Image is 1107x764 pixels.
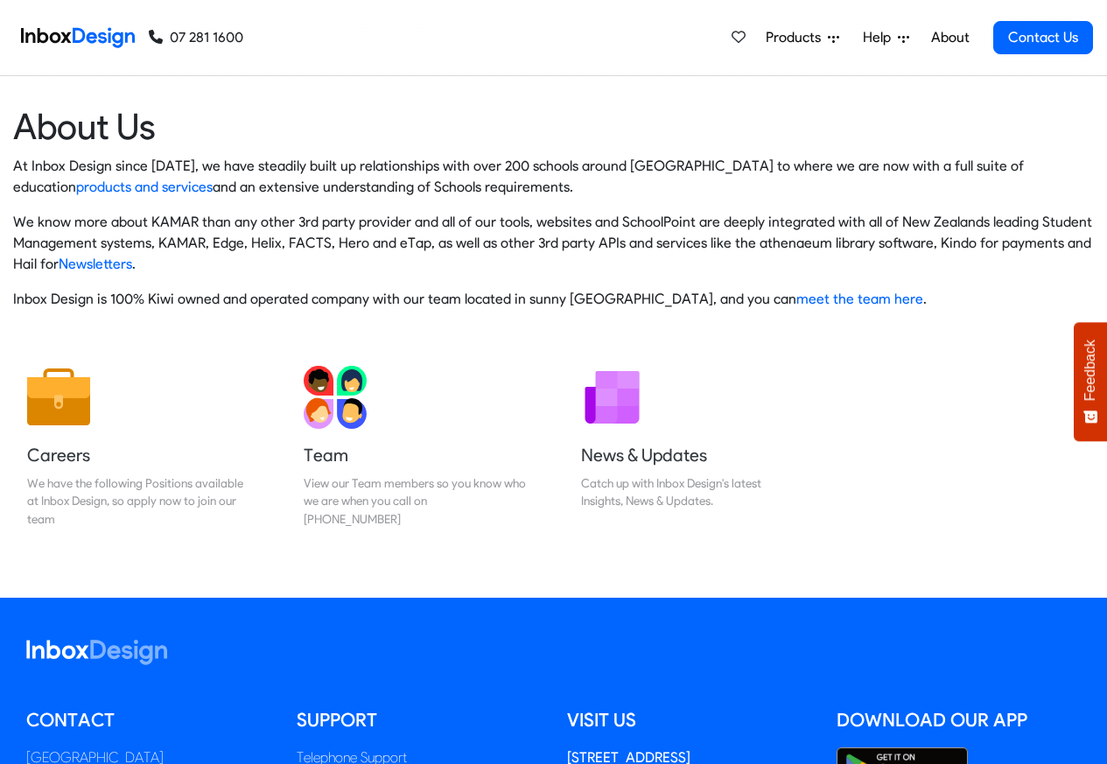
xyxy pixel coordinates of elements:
img: 2022_01_13_icon_job.svg [27,366,90,429]
a: Contact Us [993,21,1093,54]
h5: Download our App [837,707,1081,733]
div: We have the following Positions available at Inbox Design, so apply now to join our team [27,474,249,528]
div: Catch up with Inbox Design's latest Insights, News & Updates. [581,474,803,510]
h5: Contact [26,707,270,733]
span: Products [766,27,828,48]
div: View our Team members so you know who we are when you call on [PHONE_NUMBER] [304,474,526,528]
h5: Team [304,443,526,467]
img: 2022_01_13_icon_team.svg [304,366,367,429]
h5: News & Updates [581,443,803,467]
a: News & Updates Catch up with Inbox Design's latest Insights, News & Updates. [567,352,817,542]
a: Careers We have the following Positions available at Inbox Design, so apply now to join our team [13,352,263,542]
p: Inbox Design is 100% Kiwi owned and operated company with our team located in sunny [GEOGRAPHIC_D... [13,289,1094,310]
p: We know more about KAMAR than any other 3rd party provider and all of our tools, websites and Sch... [13,212,1094,275]
h5: Support [297,707,541,733]
a: products and services [76,179,213,195]
a: Help [856,20,916,55]
img: logo_inboxdesign_white.svg [26,640,167,665]
h5: Visit us [567,707,811,733]
heading: About Us [13,104,1094,149]
p: At Inbox Design since [DATE], we have steadily built up relationships with over 200 schools aroun... [13,156,1094,198]
a: About [926,20,974,55]
button: Feedback - Show survey [1074,322,1107,441]
img: 2022_01_12_icon_newsletter.svg [581,366,644,429]
a: 07 281 1600 [149,27,243,48]
a: Products [759,20,846,55]
a: Newsletters [59,256,132,272]
a: Team View our Team members so you know who we are when you call on [PHONE_NUMBER] [290,352,540,542]
span: Help [863,27,898,48]
h5: Careers [27,443,249,467]
a: meet the team here [796,291,923,307]
span: Feedback [1082,340,1098,401]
